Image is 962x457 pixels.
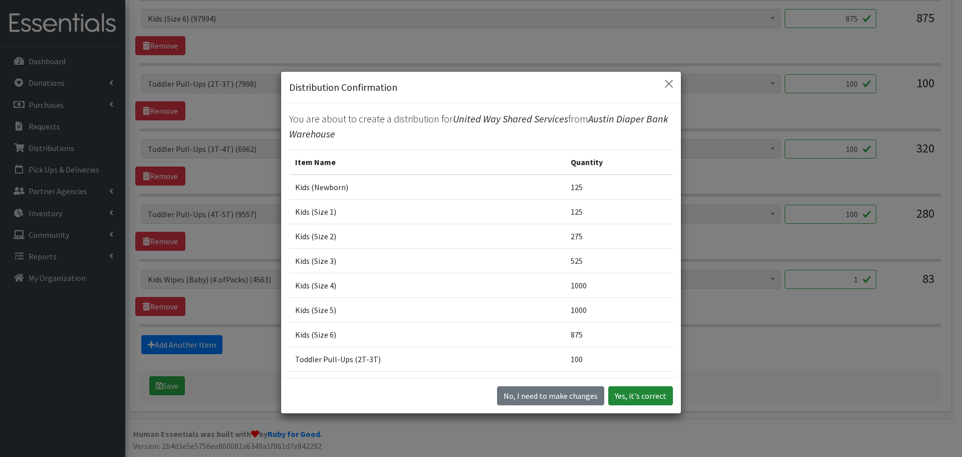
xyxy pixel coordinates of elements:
td: 125 [565,175,673,200]
td: Kids (Size 3) [289,249,565,273]
td: 875 [565,323,673,347]
th: Quantity [565,150,673,175]
td: 275 [565,224,673,249]
p: You are about to create a distribution for from [289,111,673,141]
td: Kids (Size 2) [289,224,565,249]
button: No I need to make changes [497,386,604,405]
td: 125 [565,200,673,224]
button: Close [661,76,677,92]
td: Toddler Pull-Ups (3T-4T) [289,372,565,396]
td: 525 [565,249,673,273]
td: 1000 [565,298,673,323]
td: Kids (Size 4) [289,273,565,298]
td: 100 [565,347,673,372]
td: Toddler Pull-Ups (2T-3T) [289,347,565,372]
th: Item Name [289,150,565,175]
td: 1000 [565,273,673,298]
td: 100 [565,372,673,396]
td: Kids (Size 5) [289,298,565,323]
td: Kids (Size 6) [289,323,565,347]
span: United Way Shared Services [453,112,568,125]
h5: Distribution Confirmation [289,80,397,95]
td: Kids (Newborn) [289,175,565,200]
td: Kids (Size 1) [289,200,565,224]
button: Yes, it's correct [608,386,673,405]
